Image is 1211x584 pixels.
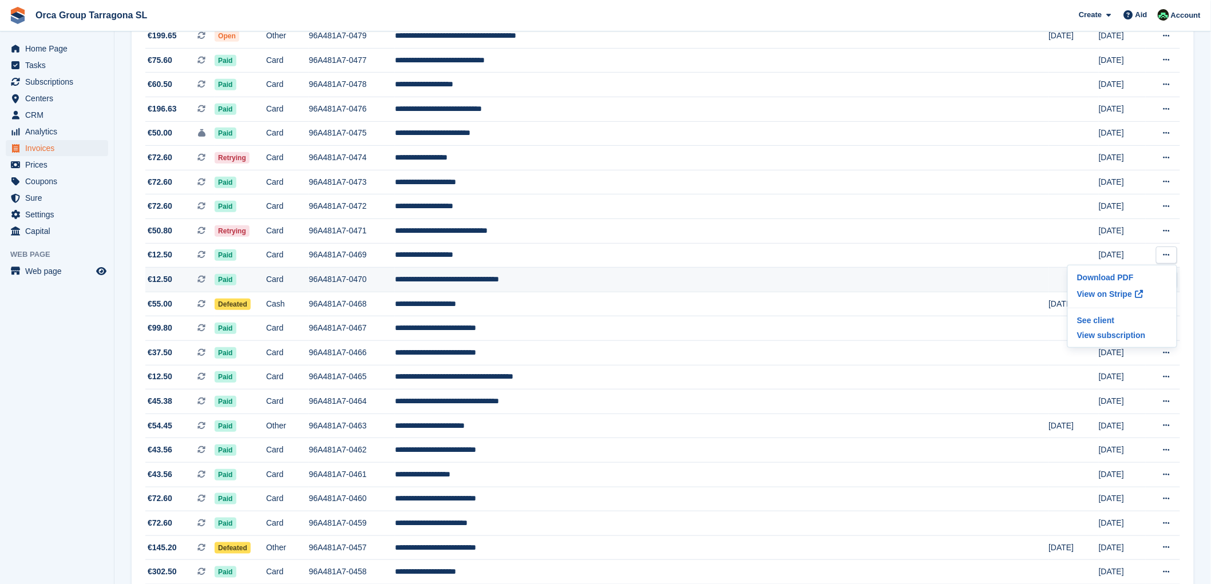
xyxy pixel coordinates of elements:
font: €37.50 [148,348,172,357]
font: 96A481A7-0461 [309,470,367,479]
a: View on Stripe [1073,285,1172,303]
font: Card [266,128,283,137]
font: €72.60 [148,518,172,527]
font: €302.50 [148,567,177,576]
font: Card [266,518,283,527]
font: Paid [218,178,232,186]
font: €199.65 [148,31,177,40]
a: See client [1073,313,1172,328]
font: 96A481A7-0467 [309,323,367,332]
font: Paid [218,495,232,503]
font: [DATE] [1099,128,1124,137]
font: Paid [218,57,232,65]
font: Card [266,567,283,576]
font: Paid [218,398,232,406]
font: [DATE] [1049,543,1074,552]
font: See client [1077,316,1114,325]
font: Defeated [218,300,247,308]
font: Subscriptions [25,77,73,86]
font: Paid [218,129,232,137]
font: Centers [25,94,53,103]
font: Paid [218,105,232,113]
font: Paid [218,349,232,357]
font: [DATE] [1099,372,1124,381]
font: €50.80 [148,226,172,235]
font: Card [266,348,283,357]
font: Card [266,55,283,65]
font: [DATE] [1099,226,1124,235]
font: Card [266,275,283,284]
font: €43.56 [148,445,172,454]
font: Aid [1135,10,1147,19]
a: menu [6,140,108,156]
font: Prices [25,160,48,169]
font: 96A481A7-0470 [309,275,367,284]
font: Paid [218,446,232,454]
font: [DATE] [1099,104,1124,113]
font: €72.60 [148,494,172,503]
font: Card [266,494,283,503]
font: View subscription [1077,331,1146,340]
font: [DATE] [1099,518,1124,527]
font: €55.00 [148,299,172,308]
font: Card [266,80,283,89]
font: [DATE] [1049,31,1074,40]
font: 96A481A7-0462 [309,445,367,454]
a: menu [6,124,108,140]
font: Paid [218,568,232,576]
a: menu [6,173,108,189]
font: [DATE] [1099,153,1124,162]
font: Card [266,153,283,162]
a: menu [6,41,108,57]
font: €196.63 [148,104,177,113]
font: Paid [218,251,232,259]
font: Create [1079,10,1102,19]
a: menu [6,90,108,106]
font: [DATE] [1099,31,1124,40]
font: [DATE] [1099,55,1124,65]
font: Retrying [218,227,246,235]
font: €12.50 [148,275,172,284]
font: €43.56 [148,470,172,479]
font: [DATE] [1049,299,1074,308]
font: 96A481A7-0460 [309,494,367,503]
a: menu [6,157,108,173]
font: 96A481A7-0459 [309,518,367,527]
font: [DATE] [1099,494,1124,503]
font: Open [218,32,236,40]
font: €72.60 [148,153,172,162]
font: Card [266,323,283,332]
font: Card [266,250,283,259]
font: 96A481A7-0466 [309,348,367,357]
a: menu [6,206,108,223]
font: €72.60 [148,177,172,186]
font: €54.45 [148,421,172,430]
font: Paid [218,324,232,332]
font: Card [266,104,283,113]
font: [DATE] [1099,201,1124,210]
font: €12.50 [148,372,172,381]
font: Sure [25,193,42,202]
font: Cash [266,299,285,308]
font: Analytics [25,127,57,136]
font: Other [266,543,286,552]
font: Download PDF [1077,273,1134,282]
font: Capital [25,227,50,236]
a: menu [6,57,108,73]
font: Paid [218,81,232,89]
a: Store Preview [94,264,108,278]
font: [DATE] [1099,177,1124,186]
font: Paid [218,202,232,210]
font: 96A481A7-0464 [309,396,367,406]
font: Paid [218,519,232,527]
font: Coupons [25,177,57,186]
font: Orca Group Tarragona SL [35,10,147,20]
font: Card [266,177,283,186]
a: Download PDF [1073,270,1172,285]
font: 96A481A7-0474 [309,153,367,162]
a: View subscription [1073,328,1172,343]
font: [DATE] [1049,421,1074,430]
font: 96A481A7-0457 [309,543,367,552]
font: 96A481A7-0469 [309,250,367,259]
font: [DATE] [1099,348,1124,357]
